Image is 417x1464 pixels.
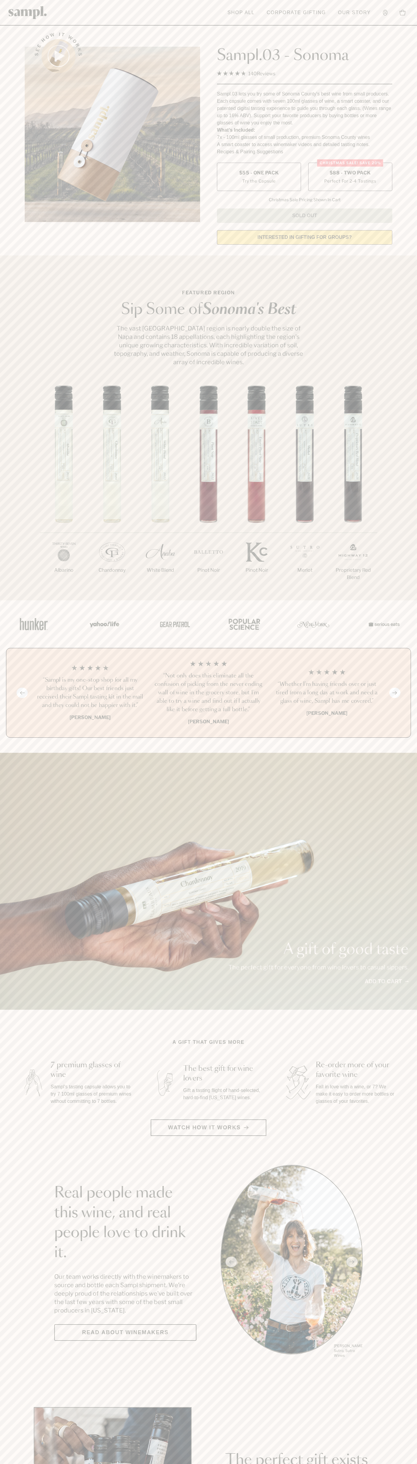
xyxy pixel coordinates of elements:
img: Artboard_5_7fdae55a-36fd-43f7-8bfd-f74a06a2878e_x450.png [155,611,192,637]
h3: Re-order more of your favorite wine [316,1060,398,1080]
li: 3 / 7 [136,386,184,593]
div: slide 1 [221,1165,363,1359]
li: Christmas Sale Pricing Shown In Cart [266,197,343,202]
span: $55 - One Pack [239,170,279,176]
p: [PERSON_NAME] Sutro, Sutro Wines [334,1344,363,1358]
img: Sampl.03 - Sonoma [25,47,200,222]
button: Previous slide [17,688,28,698]
h3: 7 premium glasses of wine [51,1060,133,1080]
button: Next slide [389,688,400,698]
a: Add to cart [365,978,409,986]
p: Pinot Noir [233,567,281,574]
li: 5 / 7 [233,386,281,593]
p: Albarino [40,567,88,574]
img: Sampl logo [8,6,47,19]
div: Sampl.03 lets you try some of Sonoma County's best wine from small producers. Each capsule comes ... [217,90,392,127]
a: Shop All [224,6,258,19]
h3: “Not only does this eliminate all the confusion of picking from the never ending wall of wine in ... [154,672,263,714]
li: Recipes & Pairing Suggestions [217,148,392,155]
li: 4 / 7 [184,386,233,593]
p: White Blend [136,567,184,574]
img: Artboard_1_c8cd28af-0030-4af1-819c-248e302c7f06_x450.png [16,611,52,637]
img: Artboard_7_5b34974b-f019-449e-91fb-745f8d0877ee_x450.png [365,611,401,637]
b: [PERSON_NAME] [306,710,347,716]
li: A smart coaster to access winemaker videos and detailed tasting notes. [217,141,392,148]
h3: “Whether I'm having friends over or just tired from a long day at work and need a glass of wine, ... [272,680,381,705]
li: 6 / 7 [281,386,329,593]
small: Perfect For 2-4 Tastings [324,178,376,184]
li: 2 / 4 [154,660,263,725]
p: Gift a tasting flight of hand-selected, hard-to-find [US_STATE] wines. [183,1087,265,1101]
button: See how it works [42,39,75,73]
p: Sampl's tasting capsule allows you to try 7 100ml glasses of premium wines without committing to ... [51,1083,133,1105]
h2: Sip Some of [112,302,305,317]
span: $88 - Two Pack [330,170,371,176]
small: Try the Capsule [242,178,276,184]
img: Artboard_6_04f9a106-072f-468a-bdd7-f11783b05722_x450.png [86,611,122,637]
div: Christmas SALE! Save 20% [317,159,383,167]
img: Artboard_4_28b4d326-c26e-48f9-9c80-911f17d6414e_x450.png [225,611,262,637]
span: 140 [248,71,257,77]
b: [PERSON_NAME] [188,719,229,724]
a: Our Story [335,6,374,19]
h2: A gift that gives more [173,1039,245,1046]
p: Chardonnay [88,567,136,574]
li: 7x - 100ml glasses of small production, premium Sonoma County wines [217,134,392,141]
p: The vast [GEOGRAPHIC_DATA] region is nearly double the size of Napa and contains 18 appellations,... [112,324,305,366]
strong: What’s Included: [217,127,255,133]
div: 140Reviews [217,70,275,78]
p: Proprietary Red Blend [329,567,377,581]
p: Our team works directly with the winemakers to source and bottle each Sampl shipment. We’re deepl... [54,1272,196,1315]
p: The perfect gift for everyone from wine lovers to casual sippers. [228,963,409,971]
li: 7 / 7 [329,386,377,600]
button: Watch how it works [151,1119,266,1136]
li: 2 / 7 [88,386,136,593]
ul: carousel [221,1165,363,1359]
a: Read about Winemakers [54,1324,196,1341]
li: 3 / 4 [272,660,381,725]
li: 1 / 4 [36,660,145,725]
p: Merlot [281,567,329,574]
p: Pinot Noir [184,567,233,574]
p: Fall in love with a wine, or 7? We make it easy to order more bottles or glasses of your favorites. [316,1083,398,1105]
button: Sold Out [217,208,392,223]
h3: The best gift for wine lovers [183,1064,265,1083]
h1: Sampl.03 - Sonoma [217,47,392,65]
span: Reviews [257,71,275,77]
li: 1 / 7 [40,386,88,593]
b: [PERSON_NAME] [70,715,111,720]
h2: Real people made this wine, and real people love to drink it. [54,1183,196,1263]
a: interested in gifting for groups? [217,230,392,245]
img: Artboard_3_0b291449-6e8c-4d07-b2c2-3f3601a19cd1_x450.png [295,611,331,637]
h3: “Sampl is my one-stop shop for all my birthday gifts! Our best friends just received their Sampl ... [36,676,145,710]
p: Featured Region [112,289,305,296]
p: A gift of good taste [228,943,409,957]
em: Sonoma's Best [202,302,296,317]
a: Corporate Gifting [264,6,329,19]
